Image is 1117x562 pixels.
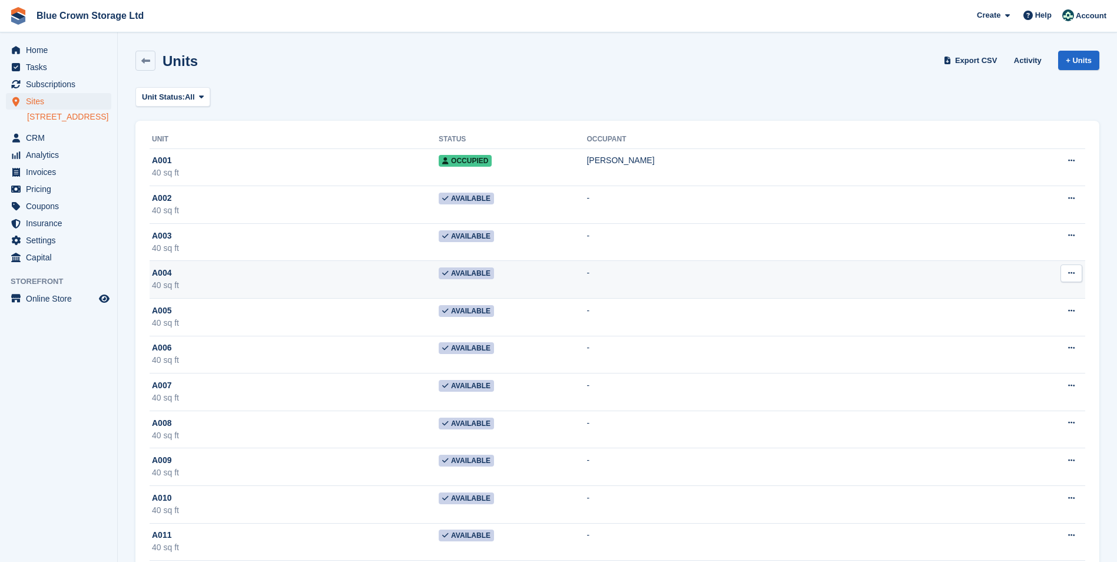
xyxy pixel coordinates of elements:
a: menu [6,93,111,110]
span: Coupons [26,198,97,214]
a: + Units [1058,51,1099,70]
div: 40 sq ft [152,429,439,442]
a: Export CSV [942,51,1002,70]
a: Activity [1009,51,1046,70]
a: Preview store [97,292,111,306]
span: A007 [152,379,171,392]
a: menu [6,232,111,249]
span: A008 [152,417,171,429]
a: Blue Crown Storage Ltd [32,6,148,25]
span: Help [1035,9,1052,21]
span: Tasks [26,59,97,75]
span: All [185,91,195,103]
a: menu [6,181,111,197]
th: Unit [150,130,439,149]
div: 40 sq ft [152,504,439,517]
span: Export CSV [955,55,997,67]
td: - [586,336,1030,373]
a: menu [6,164,111,180]
img: stora-icon-8386f47178a22dfd0bd8f6a31ec36ba5ce8667c1dd55bd0f319d3a0aa187defe.svg [9,7,27,25]
span: A002 [152,192,171,204]
span: Pricing [26,181,97,197]
span: A001 [152,154,171,167]
td: - [586,486,1030,524]
span: A010 [152,492,171,504]
a: menu [6,76,111,92]
div: 40 sq ft [152,467,439,479]
a: menu [6,130,111,146]
span: Account [1076,10,1106,22]
span: Available [439,530,494,541]
td: - [586,186,1030,224]
td: - [586,411,1030,448]
a: [STREET_ADDRESS] [27,111,111,123]
a: menu [6,42,111,58]
span: Occupied [439,155,492,167]
a: menu [6,215,111,232]
td: - [586,223,1030,261]
div: 40 sq ft [152,317,439,329]
span: Subscriptions [26,76,97,92]
span: A005 [152,305,171,317]
th: Status [439,130,586,149]
span: Invoices [26,164,97,180]
a: menu [6,198,111,214]
td: - [586,448,1030,486]
a: menu [6,59,111,75]
span: A009 [152,454,171,467]
span: Available [439,418,494,429]
span: Create [977,9,1000,21]
div: 40 sq ft [152,242,439,254]
div: 40 sq ft [152,354,439,366]
button: Unit Status: All [135,87,210,107]
a: menu [6,249,111,266]
div: 40 sq ft [152,204,439,217]
td: - [586,523,1030,561]
h2: Units [163,53,198,69]
a: menu [6,147,111,163]
span: Available [439,267,494,279]
div: 40 sq ft [152,279,439,292]
td: - [586,261,1030,299]
span: Analytics [26,147,97,163]
span: Storefront [11,276,117,287]
div: 40 sq ft [152,392,439,404]
span: Available [439,305,494,317]
a: menu [6,290,111,307]
span: Sites [26,93,97,110]
td: - [586,373,1030,411]
div: [PERSON_NAME] [586,154,1030,167]
span: Capital [26,249,97,266]
span: Insurance [26,215,97,232]
span: A006 [152,342,171,354]
span: Settings [26,232,97,249]
span: A004 [152,267,171,279]
span: Available [439,455,494,467]
span: Available [439,230,494,242]
td: - [586,299,1030,336]
span: A003 [152,230,171,242]
img: John Marshall [1062,9,1074,21]
div: 40 sq ft [152,167,439,179]
span: Available [439,342,494,354]
span: Available [439,380,494,392]
th: Occupant [586,130,1030,149]
span: Available [439,193,494,204]
span: Online Store [26,290,97,307]
span: A011 [152,529,171,541]
span: Unit Status: [142,91,185,103]
span: Available [439,492,494,504]
span: Home [26,42,97,58]
div: 40 sq ft [152,541,439,554]
span: CRM [26,130,97,146]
